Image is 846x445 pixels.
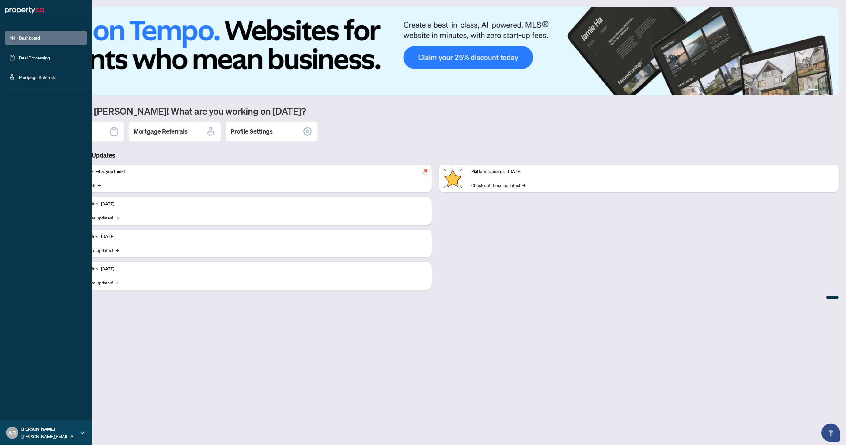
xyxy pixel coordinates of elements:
[19,55,50,60] a: Deal Processing
[825,89,828,92] button: 3
[9,428,16,437] span: AR
[5,6,44,15] img: logo
[116,247,119,253] span: →
[422,167,429,174] span: pushpin
[830,89,833,92] button: 4
[21,426,77,432] span: [PERSON_NAME]
[230,127,273,136] h2: Profile Settings
[116,279,119,286] span: →
[134,127,188,136] h2: Mortgage Referrals
[64,233,427,240] p: Platform Updates - [DATE]
[523,182,526,188] span: →
[820,89,823,92] button: 2
[32,151,839,160] h3: Brokerage & Industry Updates
[98,182,101,188] span: →
[64,168,427,175] p: We want to hear what you think!
[64,201,427,207] p: Platform Updates - [DATE]
[21,433,77,440] span: [PERSON_NAME][EMAIL_ADDRESS][DOMAIN_NAME]
[32,7,839,95] img: Slide 0
[116,214,119,221] span: →
[439,165,467,192] img: Platform Updates - June 23, 2025
[472,182,526,188] a: Check out these updates!→
[64,266,427,272] p: Platform Updates - [DATE]
[808,89,818,92] button: 1
[32,105,839,117] h1: Welcome back [PERSON_NAME]! What are you working on [DATE]?
[472,168,834,175] p: Platform Updates - [DATE]
[19,35,40,41] a: Dashboard
[821,424,840,442] button: Open asap
[19,74,56,80] a: Mortgage Referrals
